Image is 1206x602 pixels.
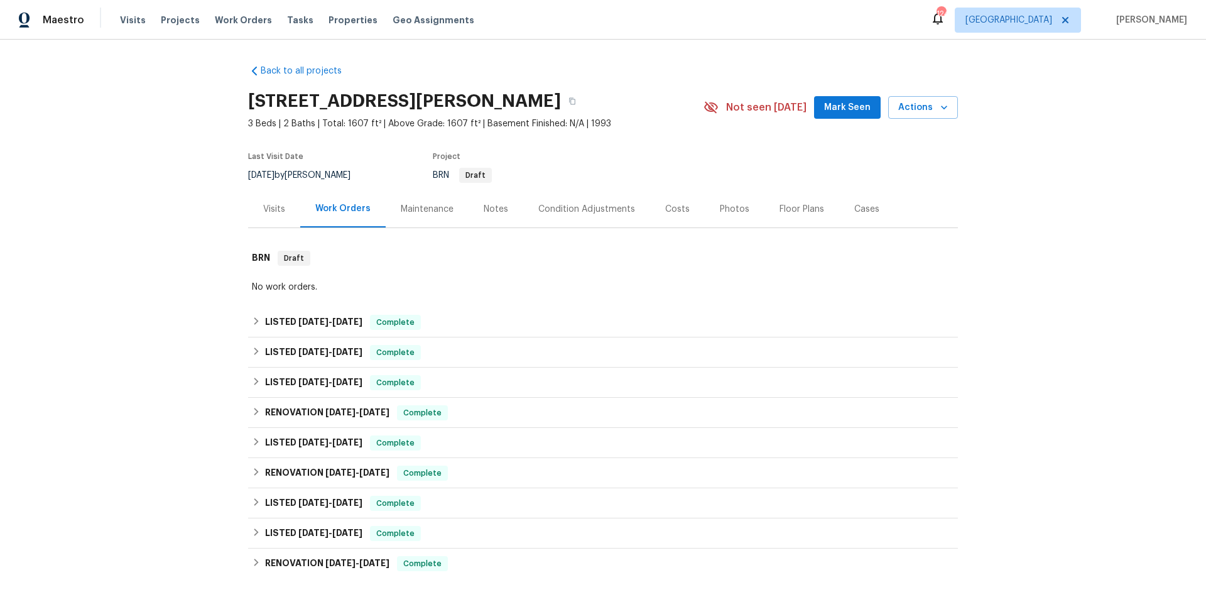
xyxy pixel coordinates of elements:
[248,168,366,183] div: by [PERSON_NAME]
[332,348,362,356] span: [DATE]
[215,14,272,26] span: Work Orders
[265,496,362,511] h6: LISTED
[248,337,958,368] div: LISTED [DATE]-[DATE]Complete
[332,528,362,537] span: [DATE]
[298,498,329,507] span: [DATE]
[371,437,420,449] span: Complete
[398,467,447,479] span: Complete
[298,348,362,356] span: -
[325,468,389,477] span: -
[265,405,389,420] h6: RENOVATION
[371,376,420,389] span: Complete
[279,252,309,265] span: Draft
[720,203,749,216] div: Photos
[248,428,958,458] div: LISTED [DATE]-[DATE]Complete
[780,203,824,216] div: Floor Plans
[484,203,508,216] div: Notes
[248,238,958,278] div: BRN Draft
[248,398,958,428] div: RENOVATION [DATE]-[DATE]Complete
[371,346,420,359] span: Complete
[252,251,270,266] h6: BRN
[371,316,420,329] span: Complete
[265,466,389,481] h6: RENOVATION
[248,95,561,107] h2: [STREET_ADDRESS][PERSON_NAME]
[898,100,948,116] span: Actions
[265,526,362,541] h6: LISTED
[43,14,84,26] span: Maestro
[298,317,362,326] span: -
[460,172,491,179] span: Draft
[433,171,492,180] span: BRN
[265,315,362,330] h6: LISTED
[325,408,356,417] span: [DATE]
[332,498,362,507] span: [DATE]
[298,528,329,537] span: [DATE]
[265,375,362,390] h6: LISTED
[824,100,871,116] span: Mark Seen
[298,348,329,356] span: [DATE]
[332,438,362,447] span: [DATE]
[332,317,362,326] span: [DATE]
[854,203,879,216] div: Cases
[315,202,371,215] div: Work Orders
[265,435,362,451] h6: LISTED
[888,96,958,119] button: Actions
[248,488,958,518] div: LISTED [DATE]-[DATE]Complete
[248,153,303,160] span: Last Visit Date
[298,378,329,386] span: [DATE]
[298,498,362,507] span: -
[298,317,329,326] span: [DATE]
[398,557,447,570] span: Complete
[325,559,356,567] span: [DATE]
[561,90,584,112] button: Copy Address
[332,378,362,386] span: [DATE]
[265,345,362,360] h6: LISTED
[401,203,454,216] div: Maintenance
[371,527,420,540] span: Complete
[248,458,958,488] div: RENOVATION [DATE]-[DATE]Complete
[298,438,362,447] span: -
[538,203,635,216] div: Condition Adjustments
[325,559,389,567] span: -
[248,171,274,180] span: [DATE]
[120,14,146,26] span: Visits
[298,378,362,386] span: -
[359,408,389,417] span: [DATE]
[359,559,389,567] span: [DATE]
[298,528,362,537] span: -
[325,468,356,477] span: [DATE]
[433,153,460,160] span: Project
[965,14,1052,26] span: [GEOGRAPHIC_DATA]
[398,407,447,419] span: Complete
[252,281,954,293] div: No work orders.
[726,101,807,114] span: Not seen [DATE]
[161,14,200,26] span: Projects
[248,549,958,579] div: RENOVATION [DATE]-[DATE]Complete
[393,14,474,26] span: Geo Assignments
[814,96,881,119] button: Mark Seen
[287,16,313,25] span: Tasks
[248,518,958,549] div: LISTED [DATE]-[DATE]Complete
[248,118,703,130] span: 3 Beds | 2 Baths | Total: 1607 ft² | Above Grade: 1607 ft² | Basement Finished: N/A | 1993
[248,307,958,337] div: LISTED [DATE]-[DATE]Complete
[359,468,389,477] span: [DATE]
[329,14,378,26] span: Properties
[265,556,389,571] h6: RENOVATION
[665,203,690,216] div: Costs
[937,8,945,20] div: 124
[248,65,369,77] a: Back to all projects
[371,497,420,510] span: Complete
[248,368,958,398] div: LISTED [DATE]-[DATE]Complete
[1111,14,1187,26] span: [PERSON_NAME]
[325,408,389,417] span: -
[263,203,285,216] div: Visits
[298,438,329,447] span: [DATE]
